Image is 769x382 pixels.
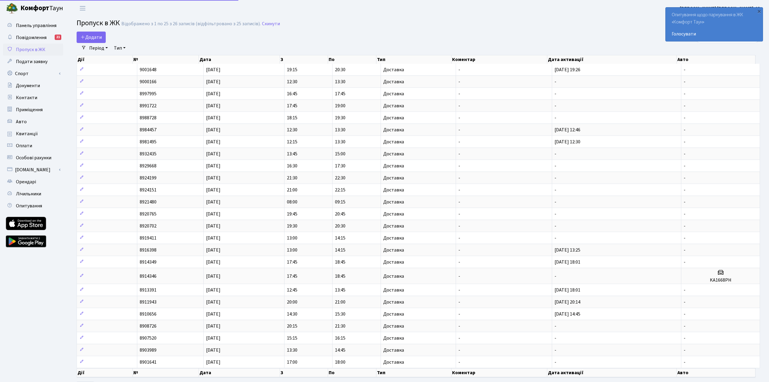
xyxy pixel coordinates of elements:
[3,44,63,56] a: Пропуск в ЖК
[458,235,460,241] span: -
[3,20,63,32] a: Панель управління
[458,151,460,157] span: -
[335,66,345,73] span: 20:30
[684,223,685,229] span: -
[684,102,685,109] span: -
[335,115,345,121] span: 19:30
[140,127,157,133] span: 8984457
[287,102,297,109] span: 17:45
[383,67,404,72] span: Доставка
[555,359,556,365] span: -
[383,139,404,144] span: Доставка
[140,102,157,109] span: 8991722
[140,359,157,365] span: 8901641
[555,139,580,145] span: [DATE] 12:30
[287,187,297,193] span: 21:00
[458,359,460,365] span: -
[555,235,556,241] span: -
[335,235,345,241] span: 14:15
[335,90,345,97] span: 17:45
[555,259,580,265] span: [DATE] 18:01
[206,311,220,317] span: [DATE]
[140,335,157,341] span: 8907520
[206,139,220,145] span: [DATE]
[335,127,345,133] span: 13:30
[383,312,404,316] span: Доставка
[140,163,157,169] span: 8929668
[684,163,685,169] span: -
[287,163,297,169] span: 16:30
[199,368,280,377] th: Дата
[140,78,157,85] span: 9000166
[287,359,297,365] span: 17:00
[206,335,220,341] span: [DATE]
[335,311,345,317] span: 15:30
[547,368,677,377] th: Дата активації
[555,211,556,217] span: -
[684,311,685,317] span: -
[451,55,548,64] th: Коментар
[3,200,63,212] a: Опитування
[287,287,297,293] span: 12:45
[555,127,580,133] span: [DATE] 12:46
[555,323,556,329] span: -
[335,187,345,193] span: 22:15
[383,260,404,264] span: Доставка
[684,323,685,329] span: -
[555,78,556,85] span: -
[206,163,220,169] span: [DATE]
[458,102,460,109] span: -
[140,115,157,121] span: 8988728
[287,259,297,265] span: 17:45
[287,235,297,241] span: 13:00
[206,235,220,241] span: [DATE]
[206,323,220,329] span: [DATE]
[383,360,404,365] span: Доставка
[547,55,677,64] th: Дата активації
[140,311,157,317] span: 8910656
[287,115,297,121] span: 18:15
[383,336,404,341] span: Доставка
[684,347,685,353] span: -
[3,68,63,80] a: Спорт
[335,223,345,229] span: 20:30
[335,287,345,293] span: 13:45
[458,115,460,121] span: -
[16,130,38,137] span: Квитанції
[77,368,133,377] th: Дії
[87,43,110,53] a: Період
[458,163,460,169] span: -
[335,247,345,253] span: 14:15
[206,211,220,217] span: [DATE]
[684,175,685,181] span: -
[16,142,32,149] span: Оплати
[376,55,451,64] th: Тип
[140,90,157,97] span: 8997995
[206,247,220,253] span: [DATE]
[140,223,157,229] span: 8920702
[55,35,61,40] div: 21
[458,335,460,341] span: -
[140,235,157,241] span: 8919411
[555,335,556,341] span: -
[458,259,460,265] span: -
[672,30,757,38] a: Голосувати
[383,248,404,252] span: Доставка
[383,236,404,240] span: Доставка
[458,139,460,145] span: -
[555,66,580,73] span: [DATE] 19:26
[383,212,404,216] span: Доставка
[458,187,460,193] span: -
[684,277,757,283] h5: KA1668PH
[280,55,328,64] th: З
[335,335,345,341] span: 16:15
[684,287,685,293] span: -
[16,34,47,41] span: Повідомлення
[555,347,556,353] span: -
[458,299,460,305] span: -
[287,223,297,229] span: 19:30
[20,3,49,13] b: Комфорт
[16,191,41,197] span: Лічильники
[75,3,90,13] button: Переключити навігацію
[458,347,460,353] span: -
